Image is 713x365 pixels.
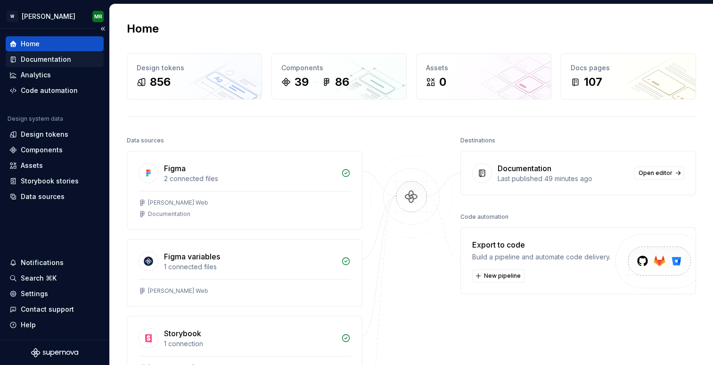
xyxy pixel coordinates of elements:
[6,142,104,158] a: Components
[472,252,611,262] div: Build a pipeline and automate code delivery.
[584,75,602,90] div: 107
[472,269,525,282] button: New pipeline
[21,274,57,283] div: Search ⌘K
[148,199,208,207] div: [PERSON_NAME] Web
[94,13,102,20] div: MR
[6,317,104,332] button: Help
[21,39,40,49] div: Home
[571,63,686,73] div: Docs pages
[137,63,252,73] div: Design tokens
[634,166,684,180] a: Open editor
[127,239,362,307] a: Figma variables1 connected files[PERSON_NAME] Web
[127,21,159,36] h2: Home
[127,53,262,100] a: Design tokens856
[21,176,79,186] div: Storybook stories
[21,305,74,314] div: Contact support
[164,262,336,272] div: 1 connected files
[21,145,63,155] div: Components
[164,174,336,183] div: 2 connected files
[2,6,107,26] button: W[PERSON_NAME]MR
[484,272,521,280] span: New pipeline
[21,258,64,267] div: Notifications
[164,328,201,339] div: Storybook
[498,163,551,174] div: Documentation
[21,192,65,201] div: Data sources
[21,161,43,170] div: Assets
[426,63,541,73] div: Assets
[460,134,495,147] div: Destinations
[498,174,629,183] div: Last published 49 minutes ago
[6,189,104,204] a: Data sources
[271,53,407,100] a: Components3986
[164,163,186,174] div: Figma
[21,289,48,299] div: Settings
[639,169,672,177] span: Open editor
[6,158,104,173] a: Assets
[21,55,71,64] div: Documentation
[6,286,104,301] a: Settings
[561,53,696,100] a: Docs pages107
[6,174,104,189] a: Storybook stories
[6,67,104,83] a: Analytics
[295,75,309,90] div: 39
[127,151,362,230] a: Figma2 connected files[PERSON_NAME] WebDocumentation
[164,339,336,348] div: 1 connection
[96,22,109,35] button: Collapse sidebar
[164,251,220,262] div: Figma variables
[148,287,208,295] div: [PERSON_NAME] Web
[21,70,51,80] div: Analytics
[8,115,63,123] div: Design system data
[6,255,104,270] button: Notifications
[439,75,446,90] div: 0
[21,86,78,95] div: Code automation
[127,134,164,147] div: Data sources
[21,320,36,330] div: Help
[7,11,18,22] div: W
[31,348,78,357] svg: Supernova Logo
[22,12,75,21] div: [PERSON_NAME]
[281,63,397,73] div: Components
[148,210,190,218] div: Documentation
[6,271,104,286] button: Search ⌘K
[6,83,104,98] a: Code automation
[460,210,508,224] div: Code automation
[150,75,171,90] div: 856
[335,75,349,90] div: 86
[6,36,104,51] a: Home
[472,239,611,250] div: Export to code
[6,127,104,142] a: Design tokens
[6,302,104,317] button: Contact support
[21,130,68,139] div: Design tokens
[6,52,104,67] a: Documentation
[416,53,551,100] a: Assets0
